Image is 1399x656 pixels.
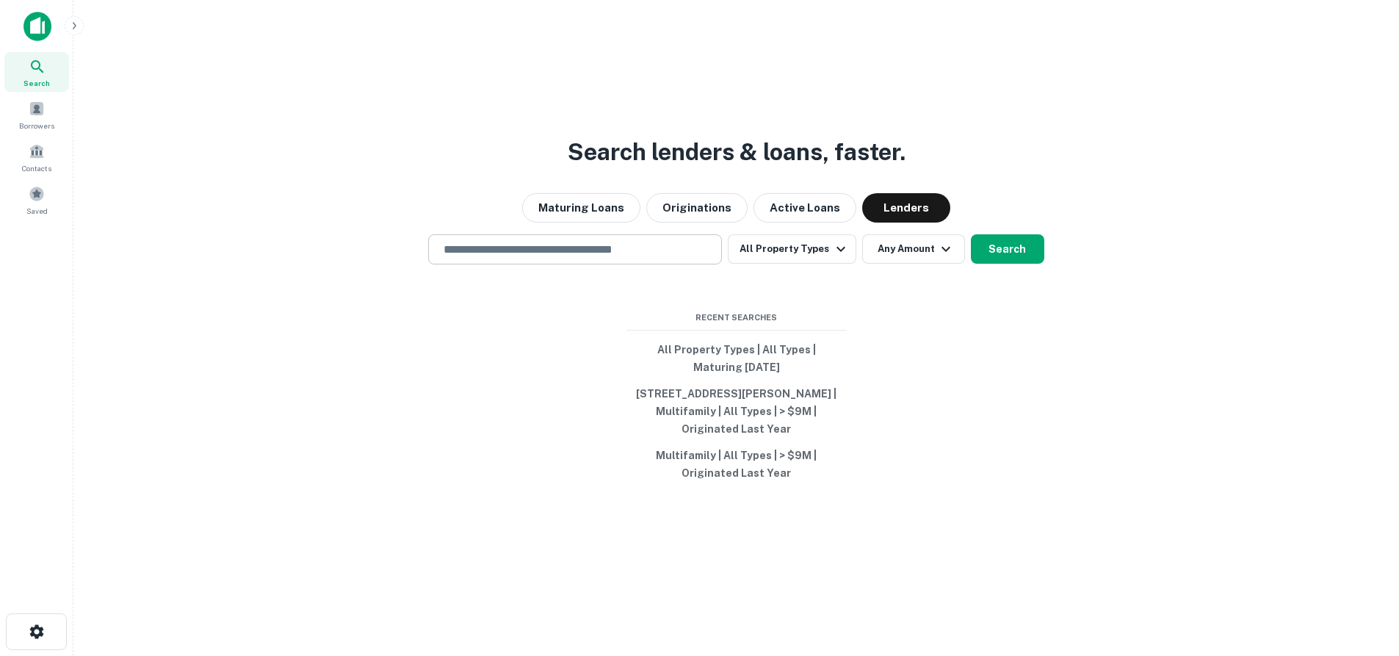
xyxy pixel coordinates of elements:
a: Search [4,52,69,92]
a: Borrowers [4,95,69,134]
span: Search [24,77,50,89]
button: Lenders [862,193,950,223]
button: Search [971,234,1044,264]
span: Borrowers [19,120,54,131]
button: Maturing Loans [522,193,640,223]
iframe: Chat Widget [1326,538,1399,609]
h3: Search lenders & loans, faster. [568,134,905,170]
button: [STREET_ADDRESS][PERSON_NAME] | Multifamily | All Types | > $9M | Originated Last Year [626,381,847,442]
span: Contacts [22,162,51,174]
button: Active Loans [753,193,856,223]
img: capitalize-icon.png [24,12,51,41]
button: All Property Types | All Types | Maturing [DATE] [626,336,847,381]
button: Any Amount [862,234,965,264]
button: All Property Types [728,234,856,264]
span: Saved [26,205,48,217]
button: Multifamily | All Types | > $9M | Originated Last Year [626,442,847,486]
span: Recent Searches [626,311,847,324]
a: Saved [4,180,69,220]
button: Originations [646,193,748,223]
a: Contacts [4,137,69,177]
